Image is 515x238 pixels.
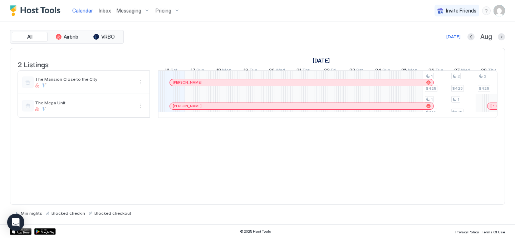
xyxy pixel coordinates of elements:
[382,67,390,75] span: Sun
[331,67,336,75] span: Fri
[163,66,179,76] a: August 16, 2025
[461,67,470,75] span: Wed
[356,67,363,75] span: Sat
[137,78,145,86] div: menu
[484,74,486,79] span: 2
[401,67,407,75] span: 25
[480,33,492,41] span: Aug
[64,34,78,40] span: Airbnb
[482,6,491,15] div: menu
[455,228,479,235] a: Privacy Policy
[10,5,64,16] a: Host Tools Logo
[72,7,93,14] a: Calendar
[269,67,275,75] span: 20
[18,59,49,69] span: 2 Listings
[165,67,170,75] span: 16
[27,34,33,40] span: All
[215,66,233,76] a: August 18, 2025
[249,67,257,75] span: Tue
[10,30,124,44] div: tab-group
[467,33,475,40] button: Previous month
[348,66,365,76] a: August 23, 2025
[276,67,285,75] span: Wed
[99,7,111,14] a: Inbox
[267,66,287,76] a: August 20, 2025
[173,104,202,108] span: [PERSON_NAME]
[240,229,271,234] span: © 2025 Host Tools
[191,67,195,75] span: 17
[173,80,202,85] span: [PERSON_NAME]
[431,74,433,79] span: 1
[101,34,115,40] span: VRBO
[34,228,56,235] a: Google Play Store
[86,32,122,42] button: VRBO
[457,97,459,102] span: 1
[494,5,505,16] div: User profile
[408,67,417,75] span: Mon
[117,8,141,14] span: Messaging
[51,210,85,216] span: Blocked checkin
[137,101,145,110] div: menu
[156,8,171,14] span: Pricing
[435,67,443,75] span: Tue
[171,67,177,75] span: Sat
[35,100,134,105] span: The Mega Unit
[322,66,338,76] a: August 22, 2025
[428,67,434,75] span: 26
[137,78,145,86] button: More options
[137,101,145,110] button: More options
[10,228,31,235] a: App Store
[216,67,221,75] span: 18
[49,32,85,42] button: Airbnb
[426,86,436,91] span: $425
[482,230,505,234] span: Terms Of Use
[481,67,487,75] span: 28
[99,8,111,14] span: Inbox
[349,67,355,75] span: 23
[446,8,476,14] span: Invite Friends
[454,67,460,75] span: 27
[498,33,505,40] button: Next month
[242,66,259,76] a: August 19, 2025
[244,67,248,75] span: 19
[35,76,134,82] span: The Mansion Close to the City
[479,86,489,91] span: $425
[452,110,462,114] span: $375
[296,67,301,75] span: 21
[375,67,381,75] span: 24
[324,67,330,75] span: 22
[457,74,460,79] span: 2
[189,66,206,76] a: August 17, 2025
[373,66,392,76] a: August 24, 2025
[427,66,445,76] a: August 26, 2025
[479,66,498,76] a: August 28, 2025
[445,33,462,41] button: [DATE]
[452,86,463,91] span: $425
[295,66,312,76] a: August 21, 2025
[455,230,479,234] span: Privacy Policy
[426,110,436,114] span: $375
[7,214,24,231] div: Open Intercom Messenger
[488,67,496,75] span: Thu
[482,228,505,235] a: Terms Of Use
[12,32,48,42] button: All
[311,55,332,66] a: August 1, 2025
[94,210,131,216] span: Blocked checkout
[196,67,204,75] span: Sun
[72,8,93,14] span: Calendar
[21,210,42,216] span: Min nights
[431,97,433,102] span: 1
[452,66,472,76] a: August 27, 2025
[302,67,310,75] span: Thu
[399,66,419,76] a: August 25, 2025
[222,67,231,75] span: Mon
[446,34,461,40] div: [DATE]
